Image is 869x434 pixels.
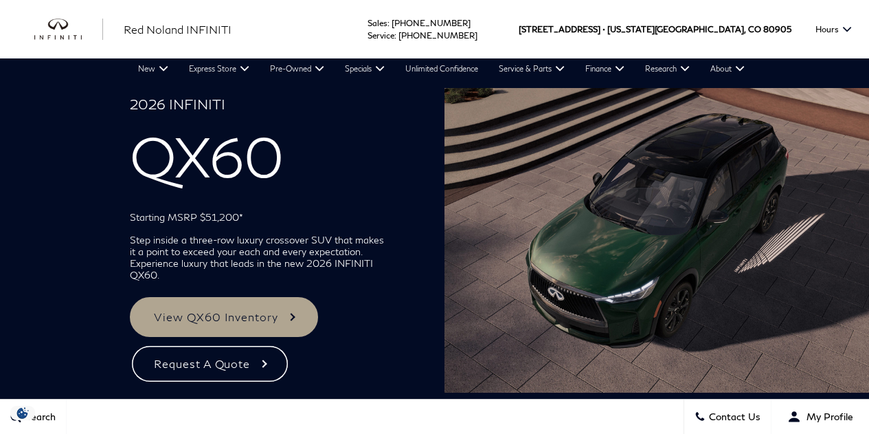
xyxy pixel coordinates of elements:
a: [PHONE_NUMBER] [392,18,471,28]
a: Finance [575,58,635,79]
a: [PHONE_NUMBER] [398,30,477,41]
img: INFINITI [34,19,103,41]
nav: Main Navigation [128,58,755,79]
a: New [128,58,179,79]
button: Open user profile menu [771,400,869,434]
a: Request A Quote [130,344,290,384]
span: 2026 INFINITI [130,96,392,123]
img: Opt-Out Icon [7,406,38,420]
span: Sales [368,18,387,28]
p: Starting MSRP $51,200* [130,211,392,223]
span: : [387,18,390,28]
h1: QX60 [130,96,392,200]
a: About [700,58,755,79]
a: infiniti [34,19,103,41]
span: My Profile [801,411,853,423]
span: Search [21,411,56,423]
a: Red Noland INFINITI [124,21,232,38]
span: : [394,30,396,41]
span: Contact Us [706,411,760,423]
a: Unlimited Confidence [395,58,488,79]
a: Pre-Owned [260,58,335,79]
a: Research [635,58,700,79]
a: Specials [335,58,395,79]
section: Click to Open Cookie Consent Modal [7,406,38,420]
span: Red Noland INFINITI [124,23,232,36]
span: Service [368,30,394,41]
p: Step inside a three-row luxury crossover SUV that makes it a point to exceed your each and every ... [130,234,392,281]
img: 2026 INFINITI QX60 [444,88,869,392]
a: [STREET_ADDRESS] • [US_STATE][GEOGRAPHIC_DATA], CO 80905 [519,24,791,34]
a: Service & Parts [488,58,575,79]
a: View QX60 Inventory [130,297,318,337]
a: Express Store [179,58,260,79]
